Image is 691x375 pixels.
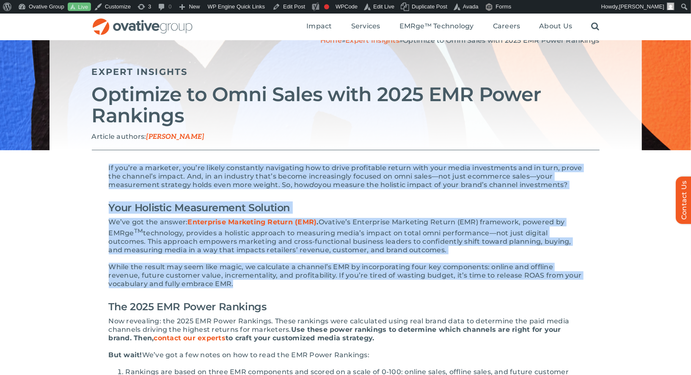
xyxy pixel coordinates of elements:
[539,22,572,30] span: About Us
[109,325,561,342] strong: Use these power rankings to determine which channels are right for your brand. Then, to craft you...
[92,17,193,25] a: OG_Full_horizontal_RGB
[309,181,318,189] em: do
[92,132,600,141] p: Article authors:
[399,22,474,30] span: EMRge™ Technology
[320,36,599,44] span: » »
[68,3,91,11] a: Live
[109,198,583,218] h2: Your Holistic Measurement Solution
[154,334,226,342] a: contact our experts
[403,36,599,44] span: Optimize to Omni Sales with 2025 EMR Power Rankings
[109,263,583,288] p: While the result may seem like magic, we calculate a channel’s EMR by incorporating four key comp...
[188,218,319,226] strong: .
[399,22,474,31] a: EMRge™ Technology
[109,351,583,359] p: We’ve got a few notes on how to read the EMR Power Rankings:
[92,66,188,77] a: Expert Insights
[188,218,317,226] a: Enterprise Marketing Return (EMR)
[134,227,143,234] sup: TM
[306,22,332,31] a: Impact
[109,164,583,189] p: If you’re a marketer, you’re likely constantly navigating how to drive profitable return with you...
[109,351,142,359] strong: But wait!
[539,22,572,31] a: About Us
[591,22,599,31] a: Search
[619,3,664,10] span: [PERSON_NAME]
[324,4,329,9] div: Focus keyphrase not set
[109,297,583,317] h2: The 2025 EMR Power Rankings
[493,22,520,30] span: Careers
[146,133,204,141] span: [PERSON_NAME]
[345,36,399,44] a: Expert Insights
[351,22,380,30] span: Services
[92,84,600,126] h2: Optimize to Omni Sales with 2025 EMR Power Rankings
[351,22,380,31] a: Services
[109,218,583,254] p: We’ve got the answer: Ovative’s Enterprise Marketing Return (EMR) framework, powered by EMRge tec...
[320,36,342,44] a: Home
[109,317,583,342] p: Now revealing: the 2025 EMR Power Rankings. These rankings were calculated using real brand data ...
[306,13,599,40] nav: Menu
[306,22,332,30] span: Impact
[493,22,520,31] a: Careers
